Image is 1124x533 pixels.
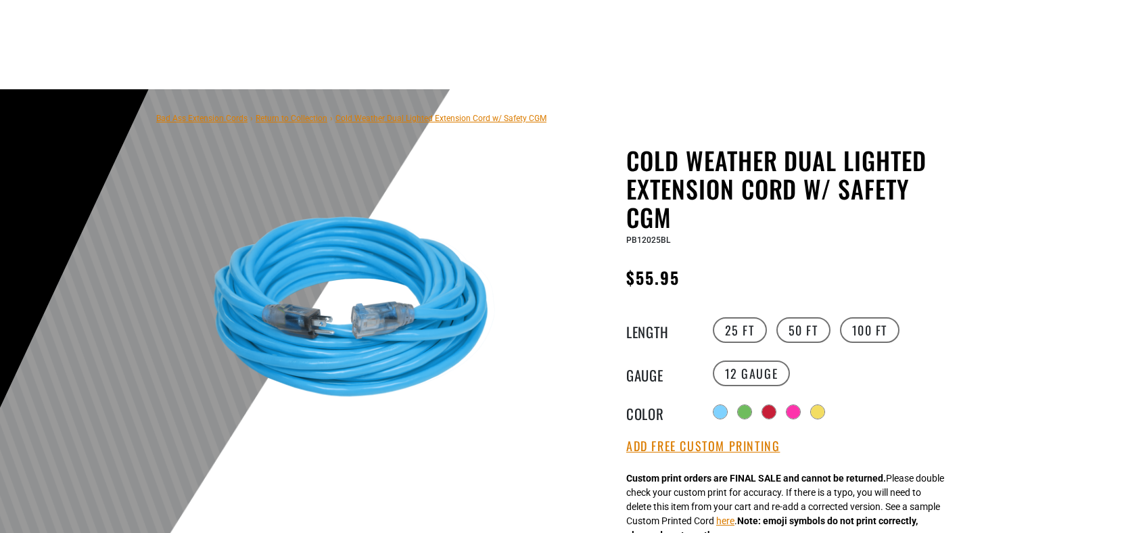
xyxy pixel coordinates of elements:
[626,235,670,245] span: PB12025BL
[626,365,694,382] legend: Gauge
[626,473,886,484] strong: Custom print orders are FINAL SALE and cannot be returned.
[713,361,791,386] label: 12 Gauge
[626,439,780,454] button: Add Free Custom Printing
[256,114,327,123] a: Return to Collection
[250,114,253,123] span: ›
[776,317,830,343] label: 50 FT
[840,317,900,343] label: 100 FT
[156,114,248,123] a: Bad Ass Extension Cords
[626,403,694,421] legend: Color
[626,146,958,231] h1: Cold Weather Dual Lighted Extension Cord w/ Safety CGM
[335,114,546,123] span: Cold Weather Dual Lighted Extension Cord w/ Safety CGM
[716,514,734,528] button: here
[330,114,333,123] span: ›
[626,265,680,289] span: $55.95
[156,110,546,126] nav: breadcrumbs
[196,149,523,476] img: Light Blue
[713,317,767,343] label: 25 FT
[626,321,694,339] legend: Length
